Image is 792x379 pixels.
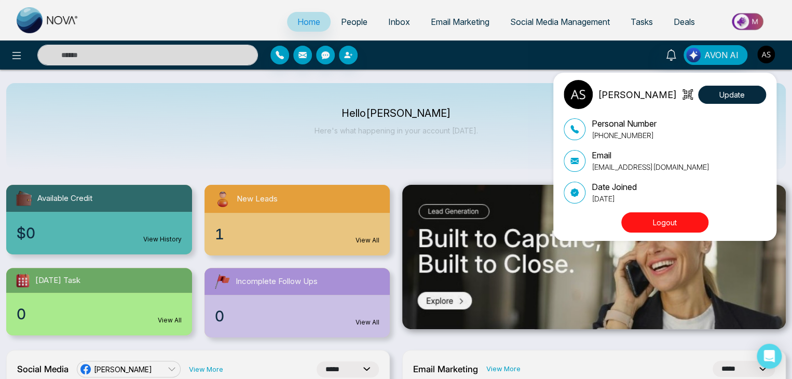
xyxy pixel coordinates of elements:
[621,212,708,233] button: Logout
[592,181,637,193] p: Date Joined
[592,193,637,204] p: [DATE]
[592,149,709,161] p: Email
[698,86,766,104] button: Update
[592,130,657,141] p: [PHONE_NUMBER]
[598,88,677,102] p: [PERSON_NAME]
[592,117,657,130] p: Personal Number
[757,344,782,369] div: Open Intercom Messenger
[592,161,709,172] p: [EMAIL_ADDRESS][DOMAIN_NAME]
